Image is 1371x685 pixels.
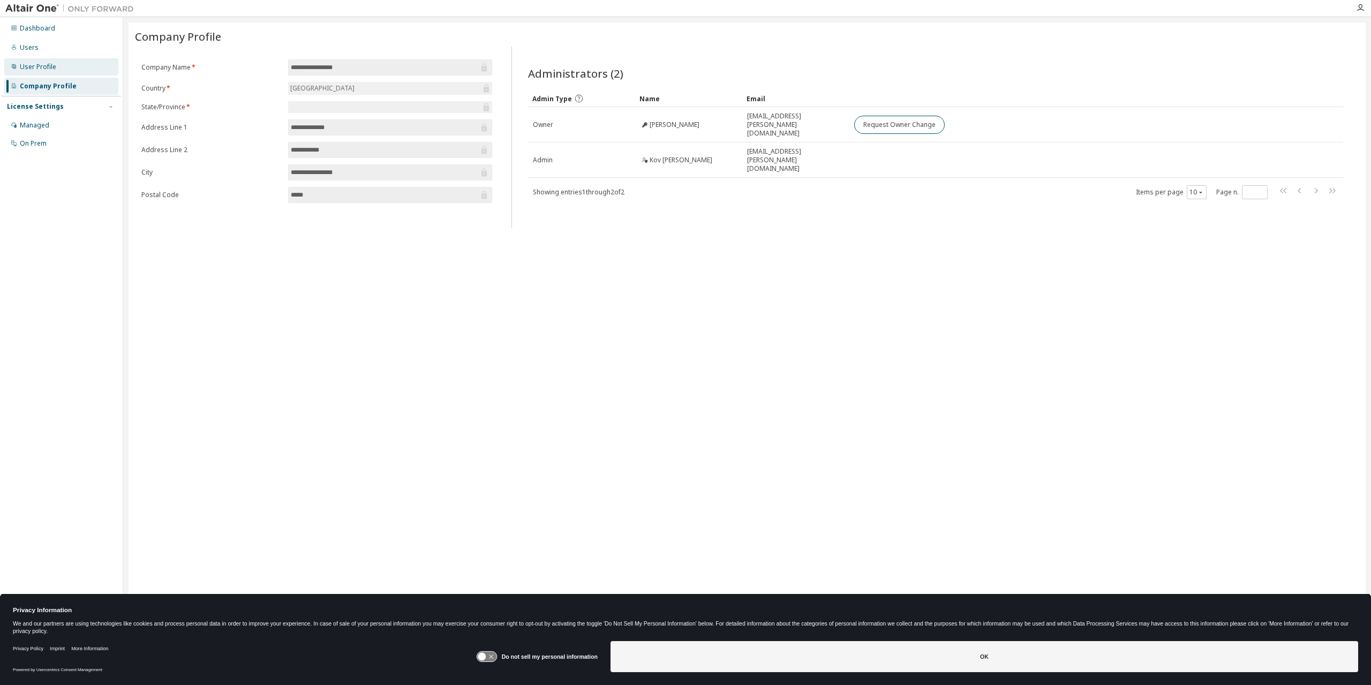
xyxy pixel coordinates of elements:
span: Admin Type [532,94,572,103]
div: On Prem [20,139,47,148]
div: User Profile [20,63,56,71]
label: Country [141,84,282,93]
button: Request Owner Change [854,116,945,134]
img: Altair One [5,3,139,14]
span: Admin [533,156,553,164]
button: 10 [1189,188,1204,197]
div: License Settings [7,102,64,111]
span: Company Profile [135,29,221,44]
label: Company Name [141,63,282,72]
span: [EMAIL_ADDRESS][PERSON_NAME][DOMAIN_NAME] [747,112,845,138]
div: Users [20,43,39,52]
div: Dashboard [20,24,55,33]
div: Managed [20,121,49,130]
label: Postal Code [141,191,282,199]
div: Name [639,90,738,107]
label: State/Province [141,103,282,111]
span: Administrators (2) [528,66,623,81]
span: Page n. [1216,185,1268,199]
div: [GEOGRAPHIC_DATA] [289,82,356,94]
span: [PERSON_NAME] [650,121,699,129]
span: Items per page [1136,185,1207,199]
div: Company Profile [20,82,77,91]
span: Owner [533,121,553,129]
label: City [141,168,282,177]
div: [GEOGRAPHIC_DATA] [288,82,492,95]
span: Showing entries 1 through 2 of 2 [533,187,624,197]
span: [EMAIL_ADDRESS][PERSON_NAME][DOMAIN_NAME] [747,147,845,173]
label: Address Line 1 [141,123,282,132]
label: Address Line 2 [141,146,282,154]
div: Email [747,90,845,107]
span: Kov [PERSON_NAME] [650,156,712,164]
